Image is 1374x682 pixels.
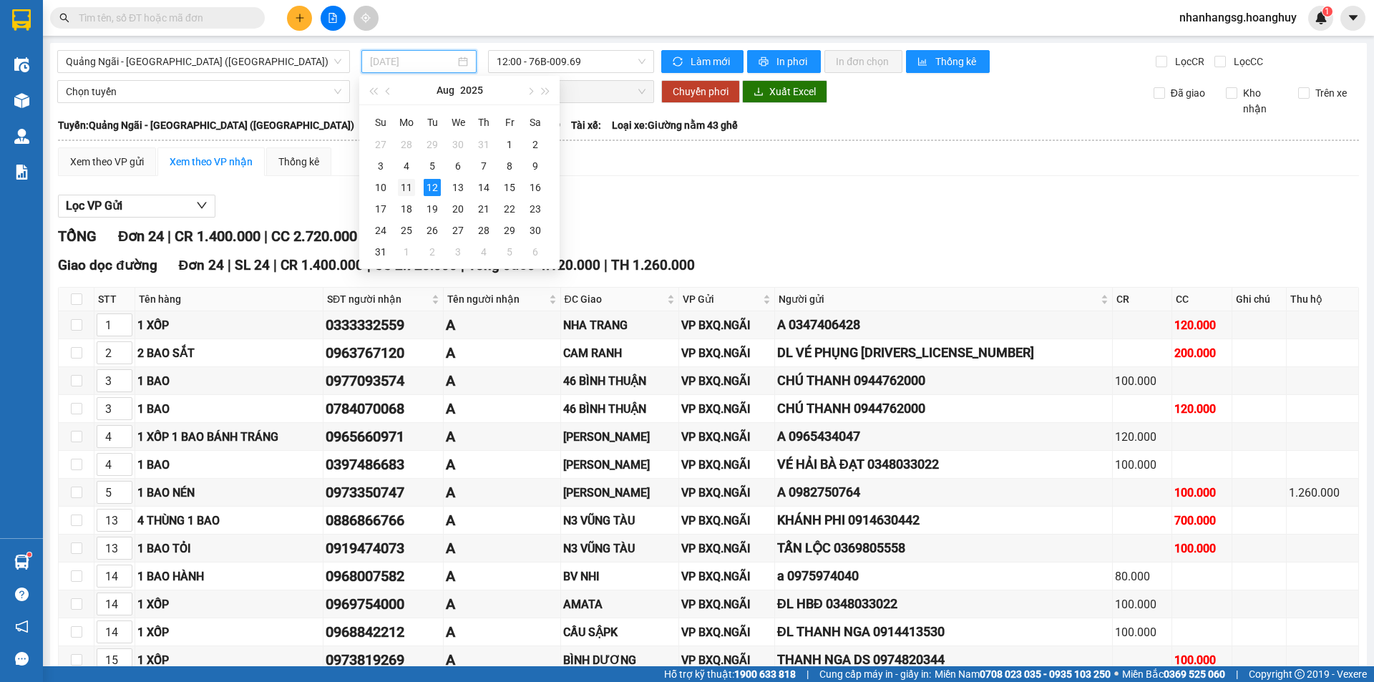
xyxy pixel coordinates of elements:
div: 100.000 [1174,540,1229,557]
div: 0397486683 [326,454,441,476]
div: 21 [475,200,492,218]
button: Chuyển phơi [661,80,740,103]
span: CR 1.400.000 [281,257,364,273]
span: | [264,228,268,245]
div: 30 [527,222,544,239]
div: A [446,482,558,504]
div: 2 [527,136,544,153]
sup: 1 [1322,6,1332,16]
td: 2025-08-23 [522,198,548,220]
div: 0973350747 [326,482,441,504]
td: VP BXQ.NGÃI [679,339,775,367]
span: CR 1.400.000 [175,228,260,245]
td: 0784070068 [323,395,444,423]
div: 1 BAO TỎI [137,540,321,557]
span: Tài xế: [571,117,601,133]
td: 2025-08-29 [497,220,522,241]
span: 1 [1325,6,1330,16]
span: Đơn 24 [179,257,225,273]
td: 2025-07-31 [471,134,497,155]
div: 27 [449,222,467,239]
span: notification [15,620,29,633]
th: Mo [394,111,419,134]
td: 0968842212 [323,618,444,646]
div: 700.000 [1174,512,1229,530]
span: bar-chart [917,57,930,68]
div: Xem theo VP nhận [170,154,253,170]
div: 9 [527,157,544,175]
span: TỔNG [58,228,97,245]
div: 100.000 [1115,372,1170,390]
div: 0963767120 [326,342,441,364]
div: 1 BAO [137,456,321,474]
td: 2025-08-12 [419,177,445,198]
td: 2025-08-18 [394,198,419,220]
span: question-circle [15,588,29,601]
div: 100.000 [1115,456,1170,474]
div: A [446,593,558,615]
div: A [446,454,558,476]
td: A [444,535,561,562]
div: CHÚ THANH 0944762000 [777,399,1110,419]
span: Chọn tuyến [66,81,341,102]
td: A [444,367,561,395]
td: 2025-08-10 [368,177,394,198]
span: printer [759,57,771,68]
td: VP BXQ.NGÃI [679,590,775,618]
b: VP TÂN PHÚ [42,97,140,117]
div: 15 [501,179,518,196]
th: Fr [497,111,522,134]
td: 2025-09-02 [419,241,445,263]
td: 2025-07-27 [368,134,394,155]
div: VP BXQ.NGÃI [681,344,772,362]
td: 2025-08-21 [471,198,497,220]
div: VP BXQ.NGÃI [681,400,772,418]
div: VP BXQ.NGÃI [681,316,772,334]
td: 2025-08-28 [471,220,497,241]
div: 12 [424,179,441,196]
div: 19 [424,200,441,218]
div: 1 BAO [137,400,321,418]
span: Lọc CC [1228,54,1265,69]
div: 0968007582 [326,565,441,588]
div: 120.000 [1174,400,1229,418]
div: VP BXQ.NGÃI [681,484,772,502]
div: 1.260.000 [1289,484,1356,502]
td: 2025-08-11 [394,177,419,198]
div: 1 XỐP 1 BAO BÁNH TRÁNG [137,428,321,446]
div: Xem theo VP gửi [70,154,144,170]
td: 2025-07-28 [394,134,419,155]
td: VP BXQ.NGÃI [679,311,775,339]
td: 2025-09-04 [471,241,497,263]
div: 27 [372,136,389,153]
span: aim [361,13,371,23]
div: BV NHI [563,567,676,585]
td: 2025-07-29 [419,134,445,155]
img: warehouse-icon [14,57,29,72]
span: Giao dọc đường [58,257,157,273]
td: A [444,451,561,479]
div: VP BXQ.NGÃI [681,428,772,446]
div: 6 [449,157,467,175]
td: VP BXQ.NGÃI [679,451,775,479]
td: 2025-08-26 [419,220,445,241]
button: 2025 [460,76,483,104]
span: Đã giao [1165,85,1211,101]
div: N3 VŨNG TÀU [563,540,676,557]
div: 0969754000 [326,593,441,615]
div: 100.000 [1174,484,1229,502]
td: 2025-08-03 [368,155,394,177]
div: N3 VŨNG TÀU [563,512,676,530]
td: 2025-08-27 [445,220,471,241]
button: aim [354,6,379,31]
div: 4 THÙNG 1 BAO [137,512,321,530]
li: CC [142,85,241,112]
span: | [167,228,171,245]
span: file-add [328,13,338,23]
td: 0886866766 [323,507,444,535]
td: 2025-09-05 [497,241,522,263]
div: 0965660971 [326,426,441,448]
button: file-add [321,6,346,31]
span: Trên xe [1310,85,1353,101]
div: ĐL HBĐ 0348033022 [777,594,1110,614]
